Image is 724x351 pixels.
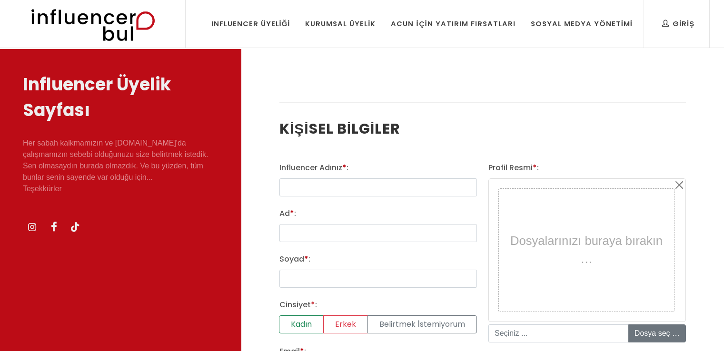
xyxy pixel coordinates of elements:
[488,162,539,174] label: Profil Resmi :
[674,179,685,191] button: Close
[279,253,310,265] label: Soyad :
[279,315,324,333] label: Kadın
[531,19,633,29] div: Sosyal Medya Yönetimi
[367,315,477,333] label: Belirtmek İstemiyorum
[279,162,348,174] label: Influencer Adınız :
[23,137,218,195] p: Her sabah kalkmamızın ve [DOMAIN_NAME]'da çalışmamızın sebebi olduğunuzu size belirtmek istedik. ...
[323,315,368,333] label: Erkek
[305,19,376,29] div: Kurumsal Üyelik
[279,208,296,219] label: Ad :
[279,118,686,139] h2: Kişisel Bilgiler
[23,72,218,123] h1: Influencer Üyelik Sayfası
[501,191,672,309] div: Dosyalarınızı buraya bırakın …
[211,19,290,29] div: Influencer Üyeliği
[391,19,515,29] div: Acun İçin Yatırım Fırsatları
[279,299,317,311] label: Cinsiyet :
[488,324,629,342] input: Seçiniz ...
[662,19,694,29] div: Giriş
